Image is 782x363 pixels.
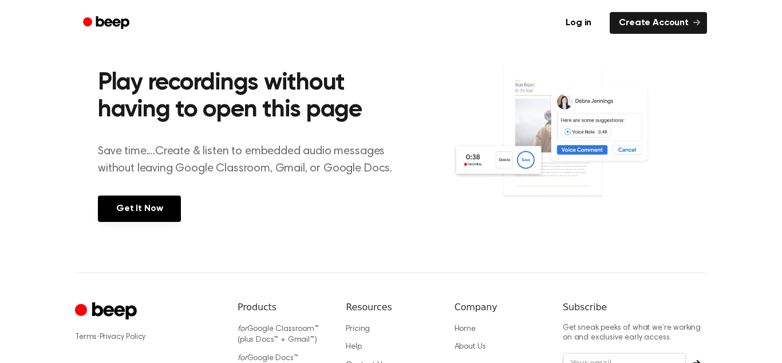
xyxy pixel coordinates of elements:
p: Get sneak peeks of what we’re working on and exclusive early access. [563,323,707,344]
h6: Products [238,300,327,314]
i: for [238,325,247,333]
a: Get It Now [98,196,181,222]
h6: Resources [346,300,436,314]
a: forGoogle Docs™ [238,354,298,362]
div: · [75,331,219,343]
a: Log in [554,10,603,36]
h2: Play recordings without having to open this page [98,70,406,124]
img: Voice Comments on Docs and Recording Widget [452,67,684,221]
a: forGoogle Classroom™ (plus Docs™ + Gmail™) [238,325,319,345]
a: Pricing [346,325,370,333]
a: Help [346,343,361,351]
h6: Subscribe [563,300,707,314]
i: for [238,354,247,362]
p: Save time....Create & listen to embedded audio messages without leaving Google Classroom, Gmail, ... [98,143,406,177]
a: Privacy Policy [100,333,146,341]
a: Beep [75,12,140,34]
a: About Us [455,343,486,351]
a: Cruip [75,300,140,323]
a: Terms [75,333,97,341]
a: Home [455,325,476,333]
a: Create Account [610,12,707,34]
h6: Company [455,300,544,314]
